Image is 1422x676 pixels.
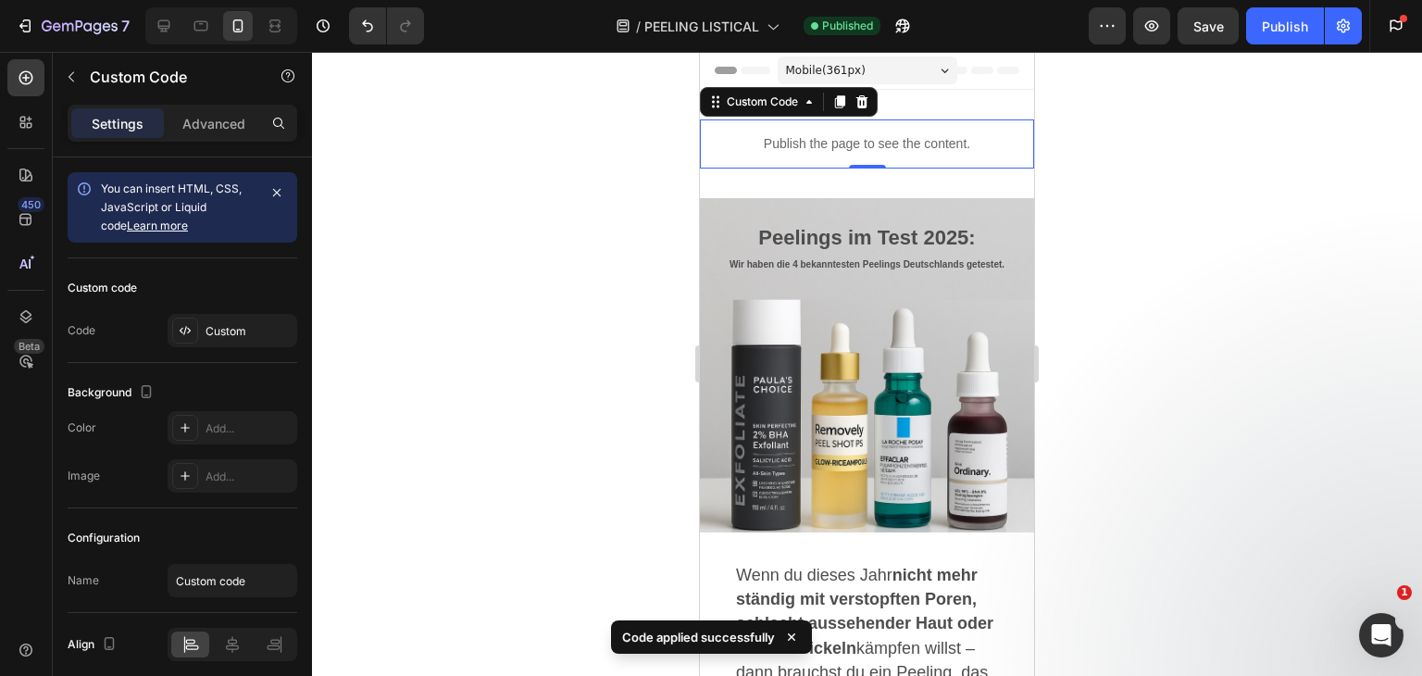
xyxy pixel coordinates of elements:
[1178,7,1239,44] button: Save
[7,7,138,44] button: 7
[206,323,293,340] div: Custom
[127,219,188,232] a: Learn more
[1397,585,1412,600] span: 1
[36,514,293,606] strong: nicht mehr ständig mit verstopften Poren, schlecht aussehender Haut oder kleinen Pickeln
[92,114,143,133] p: Settings
[1359,613,1403,657] iframe: Intercom live chat
[121,15,130,37] p: 7
[68,572,99,589] div: Name
[14,339,44,354] div: Beta
[182,114,245,133] p: Advanced
[1246,7,1324,44] button: Publish
[68,381,157,406] div: Background
[206,469,293,485] div: Add...
[18,197,44,212] div: 450
[90,66,247,88] p: Custom Code
[1193,19,1224,34] span: Save
[101,182,242,232] span: You can insert HTML, CSS, JavaScript or Liquid code
[68,468,100,484] div: Image
[700,52,1034,676] iframe: Design area
[68,322,95,339] div: Code
[644,17,759,36] span: PEELING LISTICAL
[68,530,140,546] div: Configuration
[622,628,775,646] p: Code applied successfully
[636,17,641,36] span: /
[1262,17,1308,36] div: Publish
[68,280,137,296] div: Custom code
[206,420,293,437] div: Add...
[349,7,424,44] div: Undo/Redo
[68,419,96,436] div: Color
[36,514,293,654] span: Wenn du dieses Jahr kämpfen willst – dann brauchst du ein Peeling, das funktioniert.
[822,18,873,34] span: Published
[68,632,120,657] div: Align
